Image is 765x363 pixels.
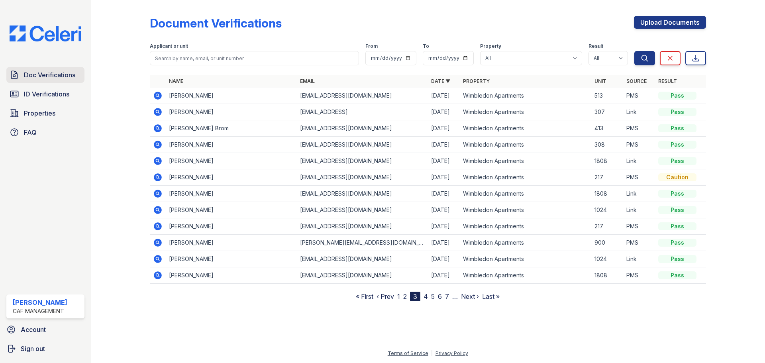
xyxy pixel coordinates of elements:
[24,70,75,80] span: Doc Verifications
[300,78,315,84] a: Email
[460,218,591,235] td: Wimbledon Apartments
[166,169,297,186] td: [PERSON_NAME]
[297,251,428,267] td: [EMAIL_ADDRESS][DOMAIN_NAME]
[460,267,591,284] td: Wimbledon Apartments
[623,88,655,104] td: PMS
[388,350,428,356] a: Terms of Service
[634,16,706,29] a: Upload Documents
[591,267,623,284] td: 1808
[658,239,696,247] div: Pass
[365,43,378,49] label: From
[428,267,460,284] td: [DATE]
[6,67,84,83] a: Doc Verifications
[297,137,428,153] td: [EMAIL_ADDRESS][DOMAIN_NAME]
[460,120,591,137] td: Wimbledon Apartments
[435,350,468,356] a: Privacy Policy
[297,120,428,137] td: [EMAIL_ADDRESS][DOMAIN_NAME]
[424,292,428,300] a: 4
[428,202,460,218] td: [DATE]
[623,169,655,186] td: PMS
[169,78,183,84] a: Name
[428,235,460,251] td: [DATE]
[623,104,655,120] td: Link
[658,78,677,84] a: Result
[591,104,623,120] td: 307
[460,104,591,120] td: Wimbledon Apartments
[623,120,655,137] td: PMS
[3,26,88,41] img: CE_Logo_Blue-a8612792a0a2168367f1c8372b55b34899dd931a85d93a1a3d3e32e68fde9ad4.png
[658,173,696,181] div: Caution
[6,105,84,121] a: Properties
[658,222,696,230] div: Pass
[431,350,433,356] div: |
[297,186,428,202] td: [EMAIL_ADDRESS][DOMAIN_NAME]
[428,186,460,202] td: [DATE]
[297,169,428,186] td: [EMAIL_ADDRESS][DOMAIN_NAME]
[410,292,420,301] div: 3
[428,120,460,137] td: [DATE]
[397,292,400,300] a: 1
[460,88,591,104] td: Wimbledon Apartments
[3,341,88,357] button: Sign out
[623,235,655,251] td: PMS
[658,92,696,100] div: Pass
[658,141,696,149] div: Pass
[24,128,37,137] span: FAQ
[623,218,655,235] td: PMS
[591,251,623,267] td: 1024
[166,218,297,235] td: [PERSON_NAME]
[13,307,67,315] div: CAF Management
[423,43,429,49] label: To
[6,86,84,102] a: ID Verifications
[658,271,696,279] div: Pass
[24,108,55,118] span: Properties
[166,88,297,104] td: [PERSON_NAME]
[166,104,297,120] td: [PERSON_NAME]
[480,43,501,49] label: Property
[623,202,655,218] td: Link
[13,298,67,307] div: [PERSON_NAME]
[166,137,297,153] td: [PERSON_NAME]
[428,153,460,169] td: [DATE]
[166,235,297,251] td: [PERSON_NAME]
[24,89,69,99] span: ID Verifications
[658,255,696,263] div: Pass
[623,153,655,169] td: Link
[658,190,696,198] div: Pass
[21,325,46,334] span: Account
[150,16,282,30] div: Document Verifications
[428,251,460,267] td: [DATE]
[460,169,591,186] td: Wimbledon Apartments
[658,124,696,132] div: Pass
[297,104,428,120] td: [EMAIL_ADDRESS]
[428,169,460,186] td: [DATE]
[623,267,655,284] td: PMS
[460,202,591,218] td: Wimbledon Apartments
[297,235,428,251] td: [PERSON_NAME][EMAIL_ADDRESS][DOMAIN_NAME]
[461,292,479,300] a: Next ›
[166,186,297,202] td: [PERSON_NAME]
[3,322,88,337] a: Account
[428,137,460,153] td: [DATE]
[297,202,428,218] td: [EMAIL_ADDRESS][DOMAIN_NAME]
[658,108,696,116] div: Pass
[588,43,603,49] label: Result
[166,267,297,284] td: [PERSON_NAME]
[460,251,591,267] td: Wimbledon Apartments
[623,251,655,267] td: Link
[626,78,647,84] a: Source
[356,292,373,300] a: « First
[591,186,623,202] td: 1808
[438,292,442,300] a: 6
[403,292,407,300] a: 2
[658,157,696,165] div: Pass
[297,267,428,284] td: [EMAIL_ADDRESS][DOMAIN_NAME]
[297,88,428,104] td: [EMAIL_ADDRESS][DOMAIN_NAME]
[460,153,591,169] td: Wimbledon Apartments
[150,51,359,65] input: Search by name, email, or unit number
[428,88,460,104] td: [DATE]
[591,88,623,104] td: 513
[297,153,428,169] td: [EMAIL_ADDRESS][DOMAIN_NAME]
[150,43,188,49] label: Applicant or unit
[377,292,394,300] a: ‹ Prev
